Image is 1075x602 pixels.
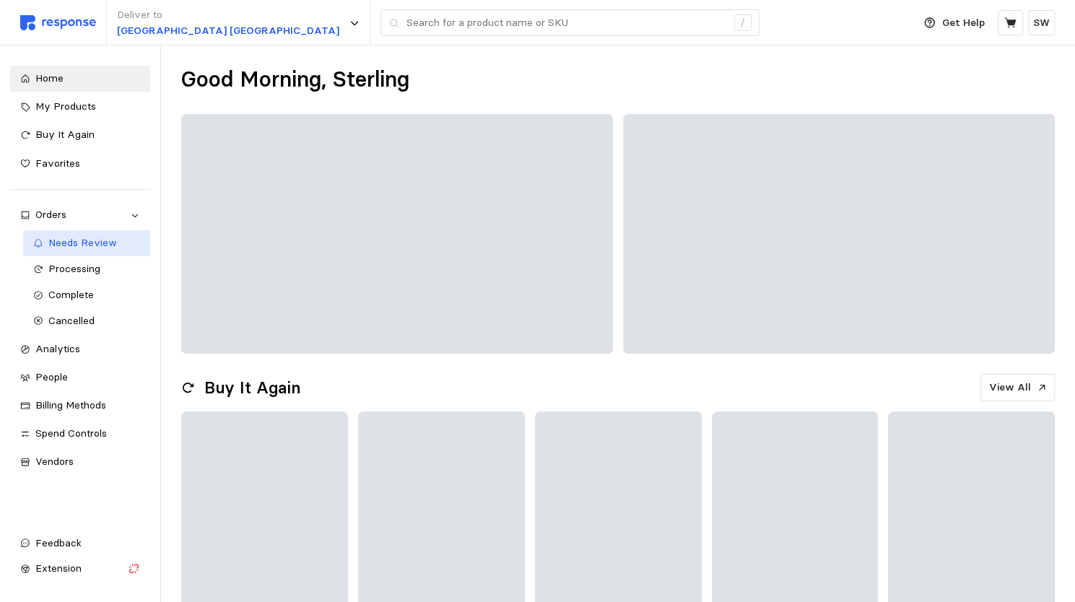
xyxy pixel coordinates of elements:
span: Feedback [35,536,82,549]
span: Billing Methods [35,398,106,411]
a: Complete [23,282,151,308]
span: Cancelled [48,314,95,327]
span: Buy It Again [35,128,95,141]
a: Favorites [10,151,150,177]
button: View All [980,374,1055,401]
span: Complete [48,288,94,301]
h1: Good Morning, Sterling [181,66,409,94]
img: svg%3e [20,15,96,30]
a: Home [10,66,150,92]
a: My Products [10,94,150,120]
button: SW [1028,10,1055,35]
span: Favorites [35,157,80,170]
div: / [734,14,752,32]
a: Cancelled [23,308,151,334]
span: People [35,370,68,383]
p: Deliver to [117,7,339,23]
a: Needs Review [23,230,151,256]
span: Extension [35,562,82,575]
a: Billing Methods [10,393,150,419]
p: View All [989,380,1031,396]
span: Processing [48,262,100,275]
div: Orders [35,207,125,223]
span: Vendors [35,455,74,468]
a: Processing [23,256,151,282]
p: [GEOGRAPHIC_DATA] [GEOGRAPHIC_DATA] [117,23,339,39]
input: Search for a product name or SKU [406,10,726,36]
span: Home [35,71,64,84]
a: People [10,365,150,391]
span: My Products [35,100,96,113]
h2: Buy It Again [204,377,300,399]
span: Spend Controls [35,427,107,440]
span: Needs Review [48,236,117,249]
a: Vendors [10,449,150,475]
button: Feedback [10,531,150,557]
button: Extension [10,556,150,582]
p: SW [1033,15,1050,31]
span: Analytics [35,342,80,355]
a: Buy It Again [10,122,150,148]
p: Get Help [942,15,985,31]
a: Orders [10,202,150,228]
a: Spend Controls [10,421,150,447]
a: Analytics [10,336,150,362]
button: Get Help [915,9,993,37]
